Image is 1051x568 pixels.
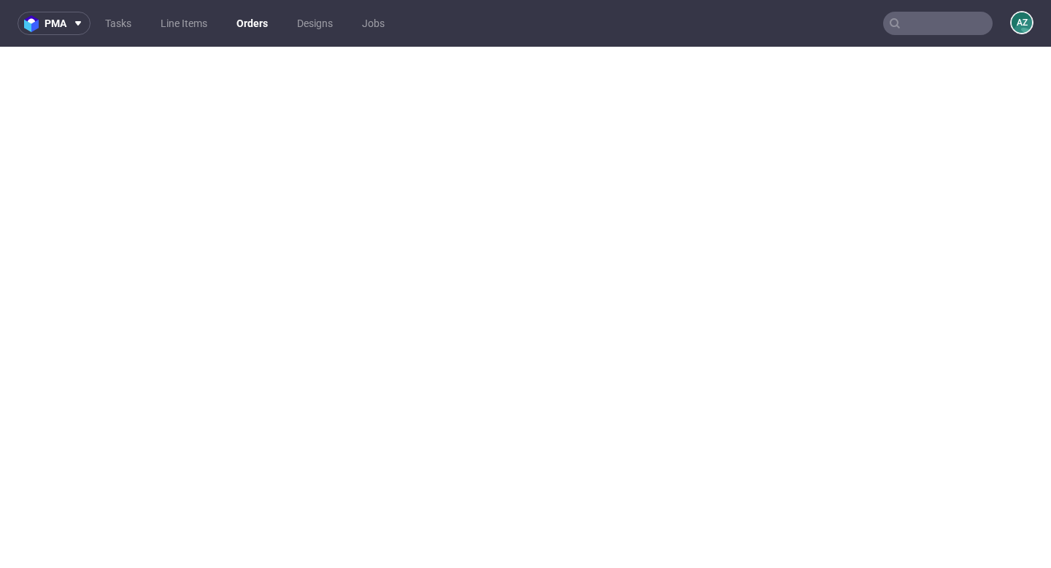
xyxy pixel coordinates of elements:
img: logo [24,15,45,32]
span: pma [45,18,66,28]
a: Tasks [96,12,140,35]
a: Jobs [353,12,393,35]
a: Orders [228,12,277,35]
figcaption: AZ [1012,12,1032,33]
a: Designs [288,12,342,35]
a: Line Items [152,12,216,35]
button: pma [18,12,91,35]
